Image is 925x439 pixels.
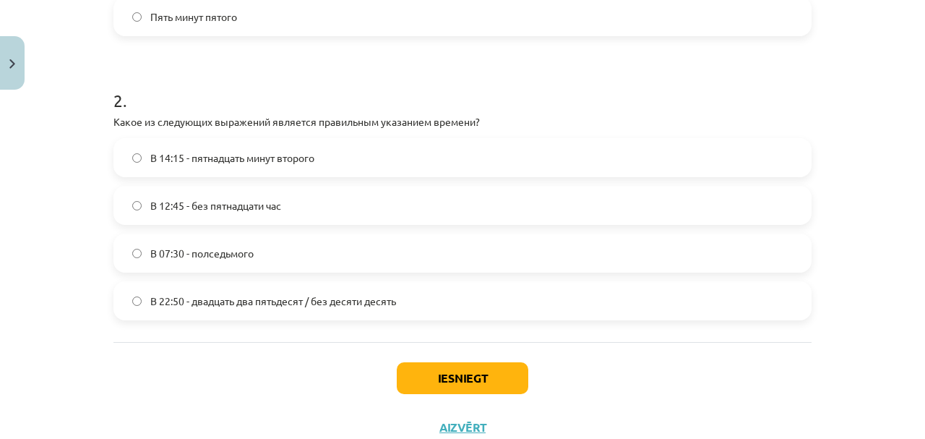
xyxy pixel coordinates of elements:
input: В 12:45 - без пятнадцати час [132,201,142,210]
button: Iesniegt [397,362,528,394]
button: Aizvērt [435,420,490,435]
input: В 14:15 - пятнадцать минут второго [132,153,142,163]
input: Пять минут пятого [132,12,142,22]
input: В 07:30 - полседьмого [132,249,142,258]
span: Пять минут пятого [150,9,237,25]
span: В 12:45 - без пятнадцати час [150,198,281,213]
input: В 22:50 - двадцать два пятьдесят / без десяти десять [132,297,142,306]
img: icon-close-lesson-0947bae3869378f0d4975bcd49f059093ad1ed9edebbc8119c70593378902aed.svg [9,59,15,69]
p: Какое из следующих выражений является правильным указанием времени? [113,114,812,129]
span: В 14:15 - пятнадцать минут второго [150,150,314,166]
span: В 22:50 - двадцать два пятьдесят / без десяти десять [150,294,396,309]
h1: 2 . [113,65,812,110]
span: В 07:30 - полседьмого [150,246,254,261]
